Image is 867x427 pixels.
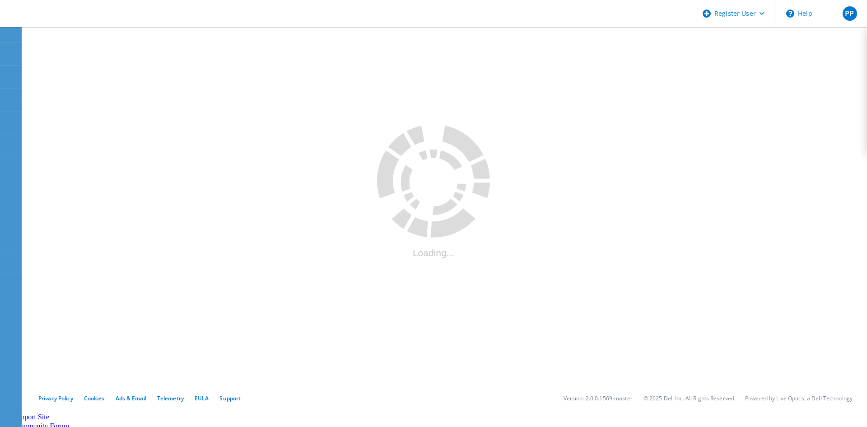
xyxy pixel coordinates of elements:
[195,394,209,402] a: EULA
[84,394,105,402] a: Cookies
[745,394,853,402] li: Powered by Live Optics, a Dell Technology
[116,394,146,402] a: Ads & Email
[786,9,794,18] svg: \n
[219,394,241,402] a: Support
[564,394,633,402] li: Version: 2.0.0.1569-master
[38,394,73,402] a: Privacy Policy
[377,248,490,258] div: Loading...
[845,10,854,17] span: PP
[157,394,184,402] a: Telemetry
[9,18,106,25] a: Live Optics Dashboard
[643,394,734,402] li: © 2025 Dell Inc. All Rights Reserved
[13,413,49,421] a: Support Site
